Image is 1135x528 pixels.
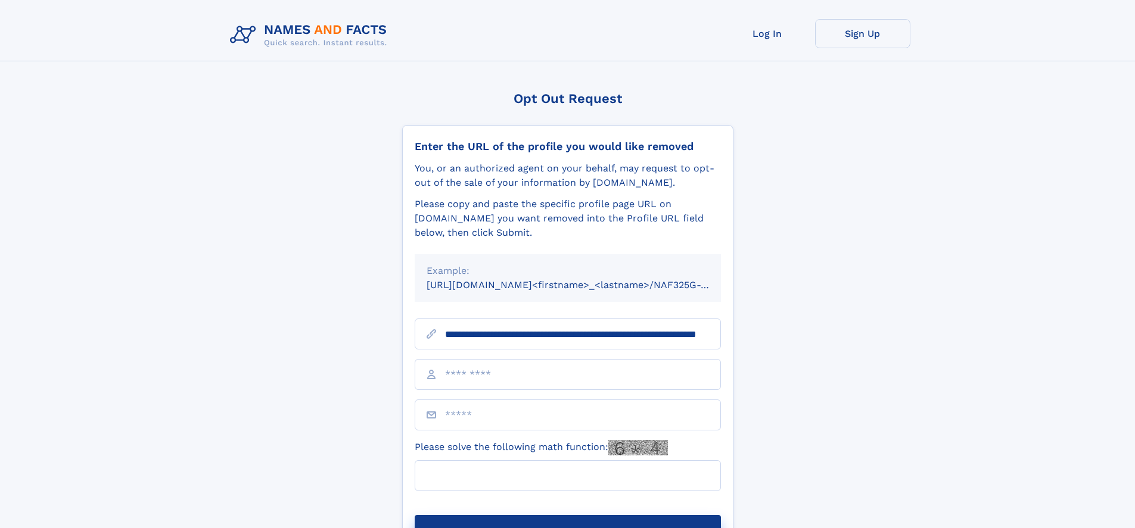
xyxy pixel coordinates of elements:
label: Please solve the following math function: [415,440,668,455]
div: Example: [427,264,709,278]
div: You, or an authorized agent on your behalf, may request to opt-out of the sale of your informatio... [415,161,721,190]
a: Sign Up [815,19,910,48]
small: [URL][DOMAIN_NAME]<firstname>_<lastname>/NAF325G-xxxxxxxx [427,279,744,290]
div: Enter the URL of the profile you would like removed [415,140,721,153]
div: Opt Out Request [402,91,733,106]
img: Logo Names and Facts [225,19,397,51]
div: Please copy and paste the specific profile page URL on [DOMAIN_NAME] you want removed into the Pr... [415,197,721,240]
a: Log In [720,19,815,48]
